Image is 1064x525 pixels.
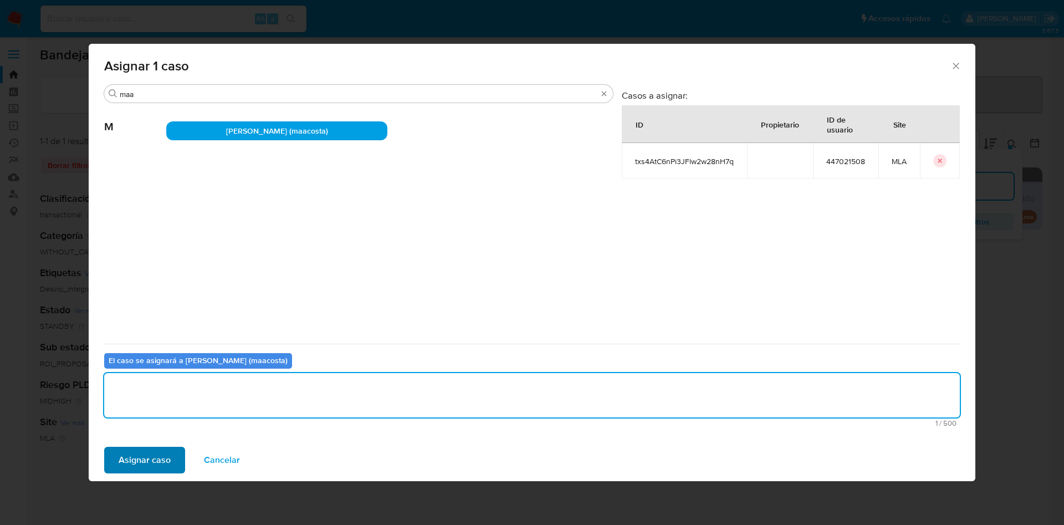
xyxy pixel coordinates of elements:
button: Borrar [600,89,608,98]
button: Buscar [109,89,117,98]
div: assign-modal [89,44,975,481]
span: Asignar caso [119,448,171,472]
span: 447021508 [826,156,865,166]
div: Propietario [748,111,812,137]
span: txs4AtC6nPi3JFlw2w28nH7q [635,156,734,166]
b: El caso se asignará a [PERSON_NAME] (maacosta) [109,355,288,366]
button: Cancelar [190,447,254,473]
div: Site [880,111,919,137]
button: icon-button [933,154,947,167]
span: Máximo 500 caracteres [108,420,956,427]
div: [PERSON_NAME] (maacosta) [166,121,387,140]
span: Asignar 1 caso [104,59,950,73]
input: Buscar analista [120,89,597,99]
div: ID [622,111,657,137]
span: M [104,104,166,134]
span: [PERSON_NAME] (maacosta) [226,125,328,136]
button: Asignar caso [104,447,185,473]
h3: Casos a asignar: [622,90,960,101]
div: ID de usuario [814,106,878,142]
span: Cancelar [204,448,240,472]
span: MLA [892,156,907,166]
button: Cerrar ventana [950,60,960,70]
